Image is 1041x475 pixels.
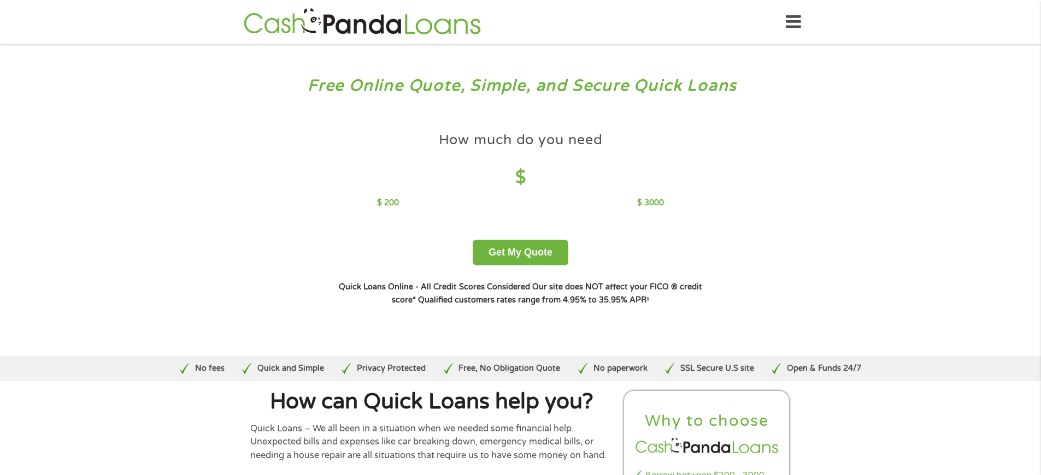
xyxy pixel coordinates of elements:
[240,7,484,38] img: GetLoanNow Logo
[593,363,648,375] p: No paperwork
[377,197,399,209] p: $ 200
[377,167,664,189] h4: $
[787,363,861,375] p: Open & Funds 24/7
[392,282,702,305] strong: Our site does NOT affect your FICO ® credit score*
[32,76,1010,96] h3: Free Online Quote, Simple, and Secure Quick Loans
[637,197,664,209] p: $ 3000
[418,295,649,305] strong: Qualified customers rates range from 4.95% to 35.95% APR¹
[250,391,613,413] h1: How can Quick Loans help you?
[250,422,613,462] p: Quick Loans – We all been in a situation when we needed some financial help. Unexpected bills and...
[680,363,754,375] p: SSL Secure U.S site
[257,363,324,375] p: Quick and Simple
[195,363,225,375] p: No fees
[439,131,603,149] h4: How much do you need
[339,282,530,292] strong: Quick Loans Online - All Credit Scores Considered
[473,240,568,265] button: Get My Quote
[633,411,781,431] h2: Why to choose
[458,363,560,375] p: Free, No Obligation Quote
[357,363,426,375] p: Privacy Protected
